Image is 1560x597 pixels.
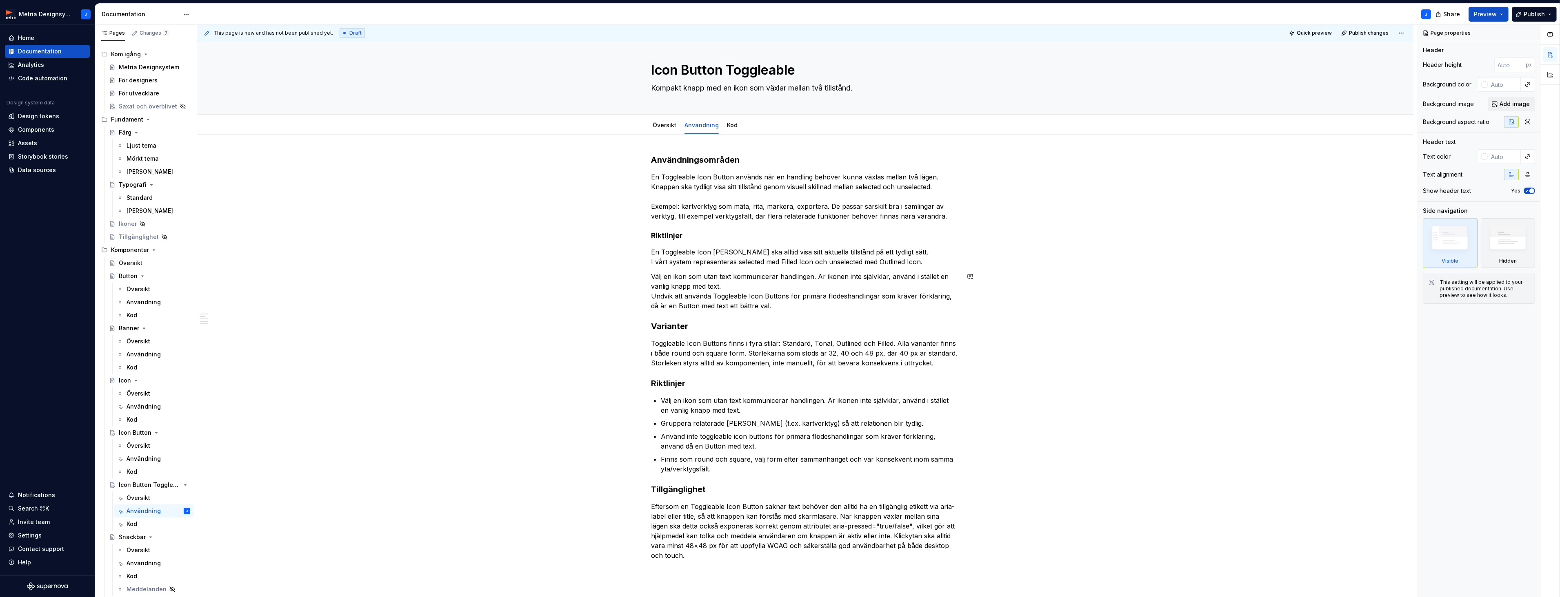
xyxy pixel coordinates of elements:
[18,518,50,526] div: Invite team
[651,502,960,560] p: Eftersom en Toggleable Icon Button saknar text behöver den alltid ha en tillgänglig etikett via a...
[1443,10,1460,18] span: Share
[649,116,680,133] div: Översikt
[106,270,193,283] a: Button
[119,533,146,541] div: Snackbar
[113,400,193,413] a: Användning
[106,322,193,335] a: Banner
[1425,11,1427,18] div: J
[106,374,193,387] a: Icon
[651,378,960,389] h3: Riktlinjer
[163,30,169,36] span: 7
[213,30,333,36] span: This page is new and has not been published yet.
[1423,61,1462,69] div: Header height
[5,31,90,44] a: Home
[1297,30,1332,36] span: Quick preview
[119,89,159,97] div: För utvecklare
[5,110,90,123] a: Design tokens
[106,178,193,191] a: Typografi
[127,194,153,202] div: Standard
[1511,188,1520,194] label: Yes
[119,481,180,489] div: Icon Button Toggleable
[119,429,151,437] div: Icon Button
[684,122,719,128] a: Användning
[106,74,193,87] a: För designers
[119,181,147,189] div: Typografi
[127,363,137,371] div: Kod
[2,5,93,23] button: Metria DesignsystemJ
[1524,10,1545,18] span: Publish
[113,139,193,152] a: Ljust tema
[18,61,44,69] div: Analytics
[651,338,960,368] p: Toggleable Icon Buttons finns i fyra stilar: Standard, Tonal, Outlined och Filled. Alla varianter...
[113,413,193,426] a: Kod
[113,387,193,400] a: Översikt
[127,311,137,319] div: Kod
[127,468,137,476] div: Kod
[5,515,90,528] a: Invite team
[113,517,193,531] a: Kod
[119,376,131,385] div: Icon
[113,504,193,517] a: AnvändningJ
[113,465,193,478] a: Kod
[18,126,54,134] div: Components
[111,246,149,254] div: Komponenter
[5,150,90,163] a: Storybook stories
[18,545,64,553] div: Contact support
[1431,7,1465,22] button: Share
[651,484,960,495] h3: Tillgänglighet
[113,452,193,465] a: Användning
[1499,258,1517,264] div: Hidden
[106,478,193,491] a: Icon Button Toggleable
[1423,118,1489,126] div: Background aspect ratio
[127,507,161,515] div: Användning
[661,418,960,428] p: Gruppera relaterade [PERSON_NAME] (t.ex. kartverktyg) så att relationen blir tydlig.
[106,217,193,230] a: Ikoner
[140,30,169,36] div: Changes
[106,256,193,270] a: Översikt
[5,58,90,71] a: Analytics
[1512,7,1557,22] button: Publish
[127,350,161,358] div: Användning
[651,272,960,311] p: Välj en ikon som utan text kommunicerar handlingen. Är ikonen inte självklar, använd i stället en...
[727,122,738,128] a: Kod
[127,155,159,163] div: Mörkt tema
[127,298,161,306] div: Användning
[1423,187,1471,195] div: Show header text
[1339,27,1392,39] button: Publish changes
[119,272,138,280] div: Button
[113,557,193,570] a: Användning
[649,60,958,80] textarea: Icon Button Toggleable
[651,321,960,332] h3: Varianter
[113,152,193,165] a: Mörkt tema
[5,489,90,502] button: Notifications
[18,558,31,566] div: Help
[18,153,68,161] div: Storybook stories
[18,34,34,42] div: Home
[106,126,193,139] a: Färg
[119,324,139,332] div: Banner
[113,335,193,348] a: Översikt
[113,544,193,557] a: Översikt
[653,122,676,128] a: Översikt
[6,9,16,19] img: fcc7d103-c4a6-47df-856c-21dae8b51a16.png
[649,82,958,95] textarea: Kompakt knapp med en ikon som växlar mellan två tillstånd.
[27,582,68,590] a: Supernova Logo
[119,63,179,71] div: Metria Designsystem
[119,259,142,267] div: Översikt
[111,50,141,58] div: Kom igång
[113,191,193,204] a: Standard
[127,207,173,215] div: [PERSON_NAME]
[1423,218,1478,268] div: Visible
[681,116,722,133] div: Användning
[1423,100,1474,108] div: Background image
[5,502,90,515] button: Search ⌘K
[1488,149,1521,164] input: Auto
[113,361,193,374] a: Kod
[127,585,167,593] div: Meddelanden
[661,431,960,451] p: Använd inte toggleable icon buttons för primära flödeshandlingar som kräver förklaring, använd då...
[18,74,67,82] div: Code automation
[119,102,177,111] div: Saxat och överblivet
[1287,27,1336,39] button: Quick preview
[84,11,87,18] div: J
[1423,46,1444,54] div: Header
